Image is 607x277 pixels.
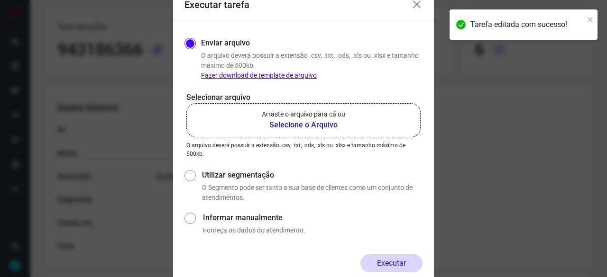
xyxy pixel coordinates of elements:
label: Informar manualmente [203,212,423,223]
button: close [587,13,594,25]
p: O arquivo deverá possuir a extensão .csv, .txt, .ods, .xls ou .xlsx e tamanho máximo de 500kb. [201,51,423,80]
div: Tarefa editada com sucesso! [470,19,584,30]
label: Enviar arquivo [201,37,250,49]
p: Arraste o arquivo para cá ou [262,109,345,119]
p: O arquivo deverá possuir a extensão .csv, .txt, .ods, .xls ou .xlsx e tamanho máximo de 500kb. [186,141,421,158]
a: Fazer download de template de arquivo [201,71,317,79]
p: Forneça os dados do atendimento. [203,225,423,235]
p: O Segmento pode ser tanto a sua base de clientes como um conjunto de atendimentos. [202,183,423,203]
button: Executar [360,254,423,272]
p: Selecionar arquivo [186,92,421,103]
b: Selecione o Arquivo [262,119,345,131]
label: Utilizar segmentação [202,170,423,181]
